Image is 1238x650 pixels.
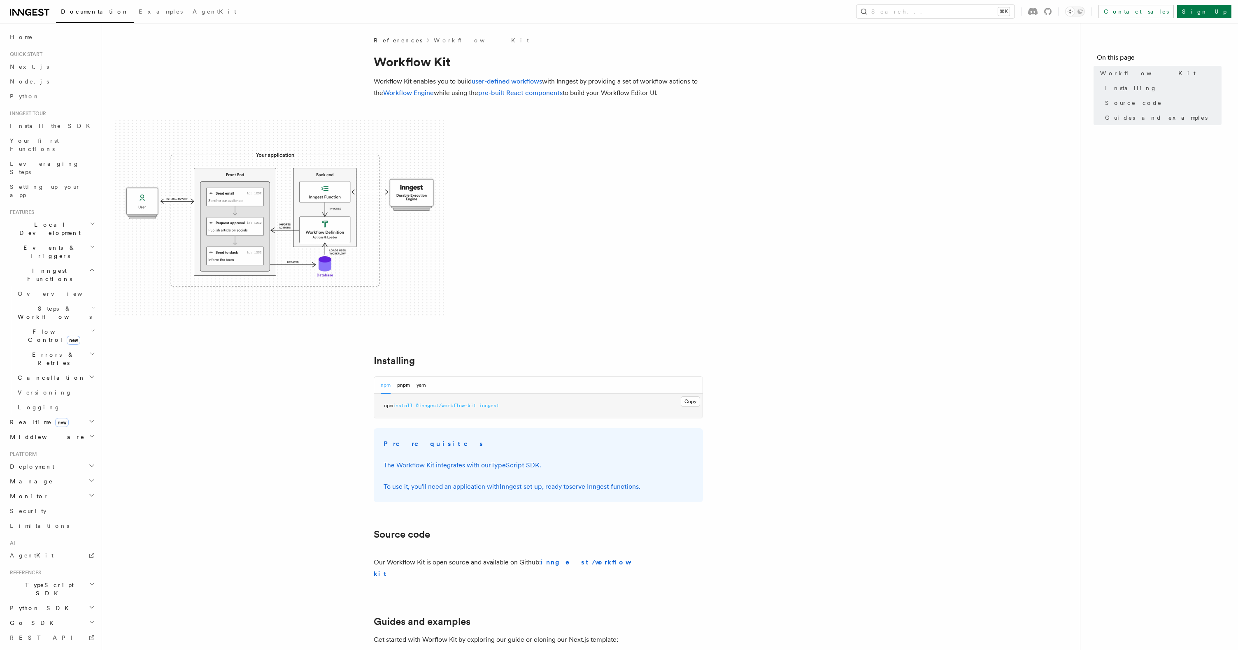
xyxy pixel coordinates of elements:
[7,548,97,563] a: AgentKit
[18,290,102,297] span: Overview
[7,451,37,457] span: Platform
[14,327,91,344] span: Flow Control
[1105,114,1208,122] span: Guides and examples
[384,481,693,492] p: To use it, you'll need an application with , ready to .
[14,286,97,301] a: Overview
[14,400,97,415] a: Logging
[10,552,54,559] span: AgentKit
[1105,99,1162,107] span: Source code
[478,89,563,97] a: pre-built React components
[14,304,92,321] span: Steps & Workflows
[569,483,639,490] a: serve Inngest functions
[384,440,484,448] strong: Prerequisites
[374,529,430,540] a: Source code
[14,324,97,347] button: Flow Controlnew
[14,374,86,382] span: Cancellation
[381,377,391,394] button: npm
[10,123,95,129] span: Install the SDK
[374,76,703,99] p: Workflow Kit enables you to build with Inngest by providing a set of workflow actions to the whil...
[7,619,58,627] span: Go SDK
[7,540,15,546] span: AI
[14,301,97,324] button: Steps & Workflows
[1097,53,1222,66] h4: On this page
[1105,84,1157,92] span: Installing
[7,221,90,237] span: Local Development
[998,7,1010,16] kbd: ⌘K
[1177,5,1231,18] a: Sign Up
[7,615,97,630] button: Go SDK
[10,33,33,41] span: Home
[7,581,89,597] span: TypeScript SDK
[7,492,49,500] span: Monitor
[384,403,393,409] span: npm
[7,474,97,489] button: Manage
[10,183,81,198] span: Setting up your app
[7,433,85,441] span: Middleware
[7,263,97,286] button: Inngest Functions
[500,483,542,490] a: Inngest set up
[10,137,59,152] span: Your first Functions
[1102,95,1222,110] a: Source code
[7,604,74,612] span: Python SDK
[1098,5,1174,18] a: Contact sales
[67,336,80,345] span: new
[188,2,241,22] a: AgentKit
[193,8,236,15] span: AgentKit
[7,267,89,283] span: Inngest Functions
[7,578,97,601] button: TypeScript SDK
[7,156,97,179] a: Leveraging Steps
[641,564,703,572] iframe: GitHub
[7,59,97,74] a: Next.js
[7,630,97,645] a: REST API
[10,508,47,514] span: Security
[14,351,89,367] span: Errors & Retries
[374,54,703,69] h1: Workflow Kit
[1100,69,1196,77] span: Workflow Kit
[55,418,69,427] span: new
[10,63,49,70] span: Next.js
[56,2,134,23] a: Documentation
[491,461,540,469] a: TypeScript SDK
[139,8,183,15] span: Examples
[374,355,415,367] a: Installing
[7,30,97,44] a: Home
[393,403,413,409] span: install
[7,462,54,471] span: Deployment
[383,89,434,97] a: Workflow Engine
[417,377,426,394] button: yarn
[7,217,97,240] button: Local Development
[7,286,97,415] div: Inngest Functions
[479,403,499,409] span: inngest
[115,120,444,317] img: The Workflow Kit provides a Workflow Engine to compose workflow actions on the back end and a set...
[856,5,1015,18] button: Search...⌘K
[18,389,72,396] span: Versioning
[416,403,476,409] span: @inngest/workflow-kit
[7,51,42,58] span: Quick start
[7,209,34,216] span: Features
[18,404,61,411] span: Logging
[7,504,97,518] a: Security
[7,74,97,89] a: Node.js
[7,133,97,156] a: Your first Functions
[374,557,638,580] p: Our Workflow Kit is open source and available on Github:
[134,2,188,22] a: Examples
[7,418,69,426] span: Realtime
[1065,7,1085,16] button: Toggle dark mode
[7,415,97,429] button: Realtimenew
[7,518,97,533] a: Limitations
[384,460,693,471] p: The Workflow Kit integrates with our .
[7,89,97,104] a: Python
[10,160,79,175] span: Leveraging Steps
[681,396,700,407] button: Copy
[14,370,97,385] button: Cancellation
[7,489,97,504] button: Monitor
[374,634,703,645] p: Get started with Worflow Kit by exploring our guide or cloning our Next.js template:
[10,93,40,100] span: Python
[7,179,97,202] a: Setting up your app
[374,36,422,44] span: References
[1097,66,1222,81] a: Workflow Kit
[1102,81,1222,95] a: Installing
[7,244,90,260] span: Events & Triggers
[7,240,97,263] button: Events & Triggers
[10,78,49,85] span: Node.js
